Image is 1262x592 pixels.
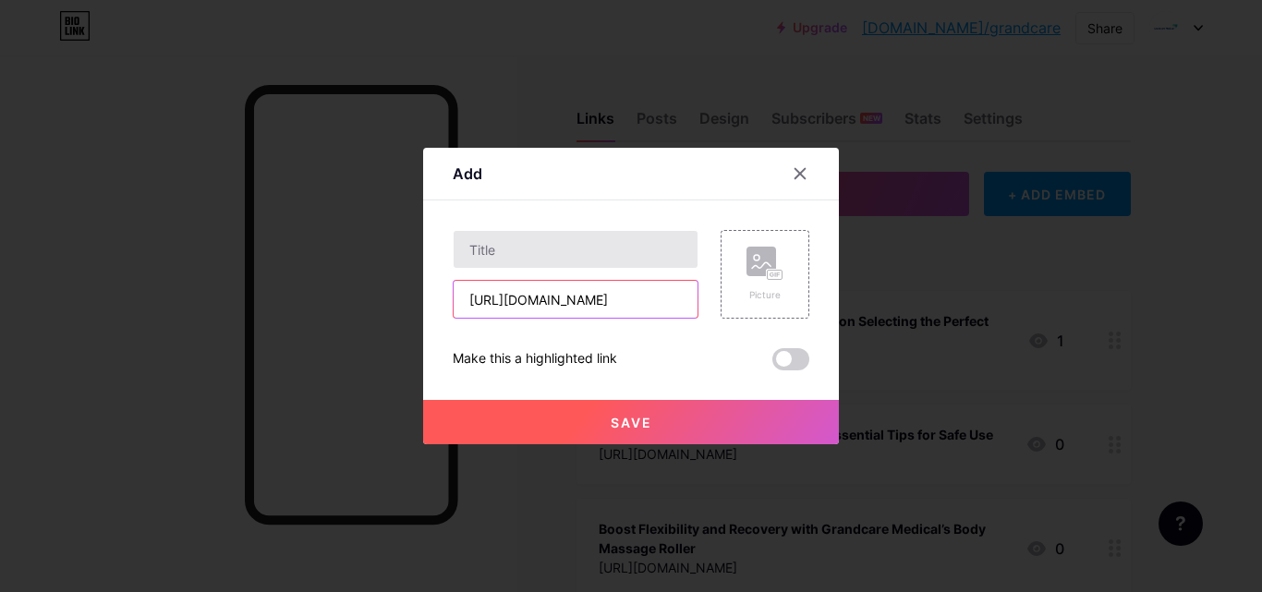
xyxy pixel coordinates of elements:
[423,400,839,444] button: Save
[454,281,698,318] input: URL
[453,163,482,185] div: Add
[454,231,698,268] input: Title
[746,288,783,302] div: Picture
[611,415,652,430] span: Save
[453,348,617,370] div: Make this a highlighted link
